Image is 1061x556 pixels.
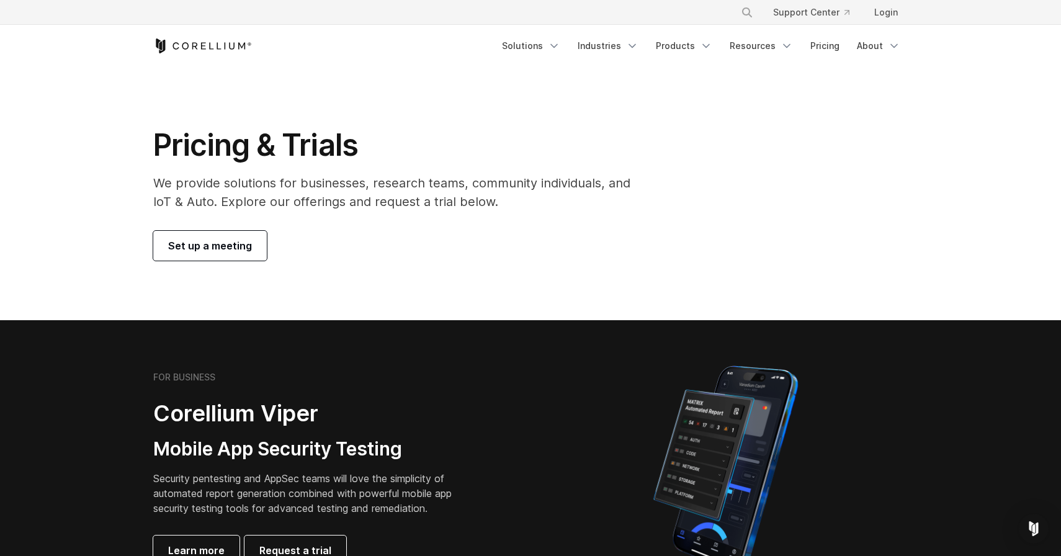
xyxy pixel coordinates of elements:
div: Open Intercom Messenger [1019,514,1049,544]
button: Search [736,1,758,24]
div: Navigation Menu [495,35,908,57]
a: Products [648,35,720,57]
h2: Corellium Viper [153,400,471,428]
a: Pricing [803,35,847,57]
h6: FOR BUSINESS [153,372,215,383]
a: Industries [570,35,646,57]
h1: Pricing & Trials [153,127,648,164]
h3: Mobile App Security Testing [153,437,471,461]
span: Set up a meeting [168,238,252,253]
p: We provide solutions for businesses, research teams, community individuals, and IoT & Auto. Explo... [153,174,648,211]
a: Solutions [495,35,568,57]
a: Set up a meeting [153,231,267,261]
a: Corellium Home [153,38,252,53]
p: Security pentesting and AppSec teams will love the simplicity of automated report generation comb... [153,471,471,516]
a: About [849,35,908,57]
a: Support Center [763,1,859,24]
a: Login [864,1,908,24]
div: Navigation Menu [726,1,908,24]
a: Resources [722,35,800,57]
